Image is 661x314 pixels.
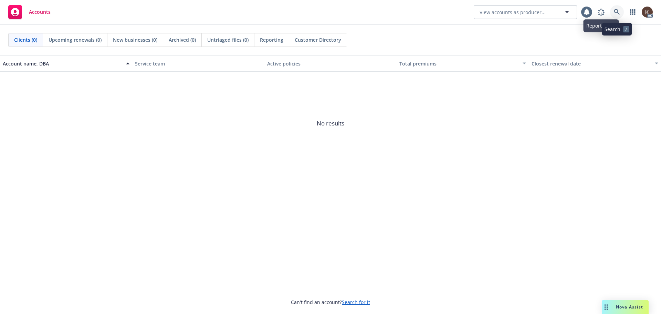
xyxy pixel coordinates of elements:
[532,60,651,67] div: Closest renewal date
[29,9,51,15] span: Accounts
[135,60,262,67] div: Service team
[260,36,283,43] span: Reporting
[529,55,661,72] button: Closest renewal date
[6,2,53,22] a: Accounts
[399,60,518,67] div: Total premiums
[169,36,196,43] span: Archived (0)
[616,304,643,310] span: Nova Assist
[207,36,249,43] span: Untriaged files (0)
[626,5,640,19] a: Switch app
[291,298,370,306] span: Can't find an account?
[610,5,624,19] a: Search
[474,5,577,19] button: View accounts as producer...
[14,36,37,43] span: Clients (0)
[642,7,653,18] img: photo
[480,9,546,16] span: View accounts as producer...
[113,36,157,43] span: New businesses (0)
[397,55,529,72] button: Total premiums
[3,60,122,67] div: Account name, DBA
[602,300,610,314] div: Drag to move
[267,60,394,67] div: Active policies
[49,36,102,43] span: Upcoming renewals (0)
[264,55,397,72] button: Active policies
[132,55,264,72] button: Service team
[342,299,370,305] a: Search for it
[295,36,341,43] span: Customer Directory
[594,5,608,19] a: Report a Bug
[602,300,649,314] button: Nova Assist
